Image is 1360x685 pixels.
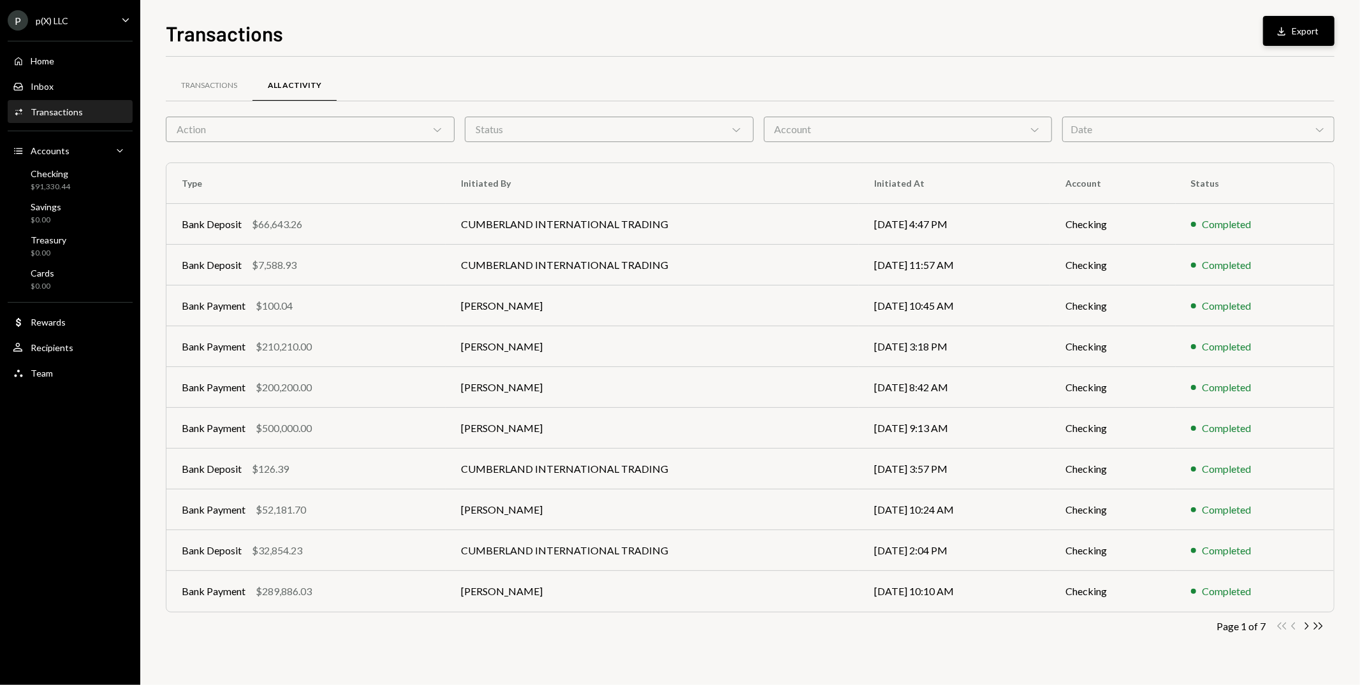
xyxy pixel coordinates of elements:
[31,168,70,179] div: Checking
[31,317,66,328] div: Rewards
[1203,543,1252,558] div: Completed
[8,231,133,261] a: Treasury$0.00
[1050,489,1175,530] td: Checking
[446,245,859,285] td: CUMBERLAND INTERNATIONAL TRADING
[31,281,54,292] div: $0.00
[1263,16,1334,46] button: Export
[31,145,69,156] div: Accounts
[181,80,237,91] div: Transactions
[1050,367,1175,408] td: Checking
[166,20,283,46] h1: Transactions
[446,367,859,408] td: [PERSON_NAME]
[859,285,1051,326] td: [DATE] 10:45 AM
[31,106,83,117] div: Transactions
[1176,163,1334,204] th: Status
[446,163,859,204] th: Initiated By
[31,234,66,245] div: Treasury
[8,49,133,72] a: Home
[859,326,1051,367] td: [DATE] 3:18 PM
[8,75,133,97] a: Inbox
[1050,530,1175,571] td: Checking
[182,584,245,599] div: Bank Payment
[859,449,1051,489] td: [DATE] 3:57 PM
[31,182,70,192] div: $91,330.44
[1203,298,1252,314] div: Completed
[166,163,446,204] th: Type
[182,461,242,477] div: Bank Deposit
[859,530,1051,571] td: [DATE] 2:04 PM
[446,449,859,489] td: CUMBERLAND INTERNATIONAL TRADING
[1050,204,1175,245] td: Checking
[1203,339,1252,354] div: Completed
[252,69,337,102] a: All Activity
[256,380,312,395] div: $200,200.00
[1050,326,1175,367] td: Checking
[446,530,859,571] td: CUMBERLAND INTERNATIONAL TRADING
[31,342,73,353] div: Recipients
[1203,217,1252,232] div: Completed
[166,117,455,142] div: Action
[31,368,53,379] div: Team
[8,139,133,162] a: Accounts
[859,408,1051,449] td: [DATE] 9:13 AM
[252,257,296,273] div: $7,588.93
[182,502,245,517] div: Bank Payment
[8,164,133,195] a: Checking$91,330.44
[252,543,302,558] div: $32,854.23
[8,361,133,384] a: Team
[1050,449,1175,489] td: Checking
[31,215,61,226] div: $0.00
[465,117,754,142] div: Status
[1050,408,1175,449] td: Checking
[182,543,242,558] div: Bank Deposit
[182,257,242,273] div: Bank Deposit
[31,201,61,212] div: Savings
[1203,502,1252,517] div: Completed
[859,204,1051,245] td: [DATE] 4:47 PM
[859,245,1051,285] td: [DATE] 11:57 AM
[256,502,306,517] div: $52,181.70
[182,380,245,395] div: Bank Payment
[268,80,321,91] div: All Activity
[31,55,54,66] div: Home
[1062,117,1334,142] div: Date
[252,461,289,477] div: $126.39
[8,198,133,228] a: Savings$0.00
[1203,257,1252,273] div: Completed
[1217,620,1266,632] div: Page 1 of 7
[1203,380,1252,395] div: Completed
[446,408,859,449] td: [PERSON_NAME]
[256,298,293,314] div: $100.04
[8,10,28,31] div: P
[446,489,859,530] td: [PERSON_NAME]
[31,268,54,278] div: Cards
[252,217,302,232] div: $66,643.26
[859,489,1051,530] td: [DATE] 10:24 AM
[166,69,252,102] a: Transactions
[182,339,245,354] div: Bank Payment
[31,248,66,259] div: $0.00
[1050,245,1175,285] td: Checking
[1203,461,1252,477] div: Completed
[1050,571,1175,612] td: Checking
[8,264,133,294] a: Cards$0.00
[1050,285,1175,326] td: Checking
[446,204,859,245] td: CUMBERLAND INTERNATIONAL TRADING
[1050,163,1175,204] th: Account
[1203,584,1252,599] div: Completed
[446,571,859,612] td: [PERSON_NAME]
[1203,421,1252,436] div: Completed
[182,298,245,314] div: Bank Payment
[859,163,1051,204] th: Initiated At
[31,81,54,92] div: Inbox
[8,336,133,359] a: Recipients
[859,571,1051,612] td: [DATE] 10:10 AM
[764,117,1053,142] div: Account
[256,339,312,354] div: $210,210.00
[8,100,133,123] a: Transactions
[446,326,859,367] td: [PERSON_NAME]
[859,367,1051,408] td: [DATE] 8:42 AM
[36,15,68,26] div: p(X) LLC
[446,285,859,326] td: [PERSON_NAME]
[256,421,312,436] div: $500,000.00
